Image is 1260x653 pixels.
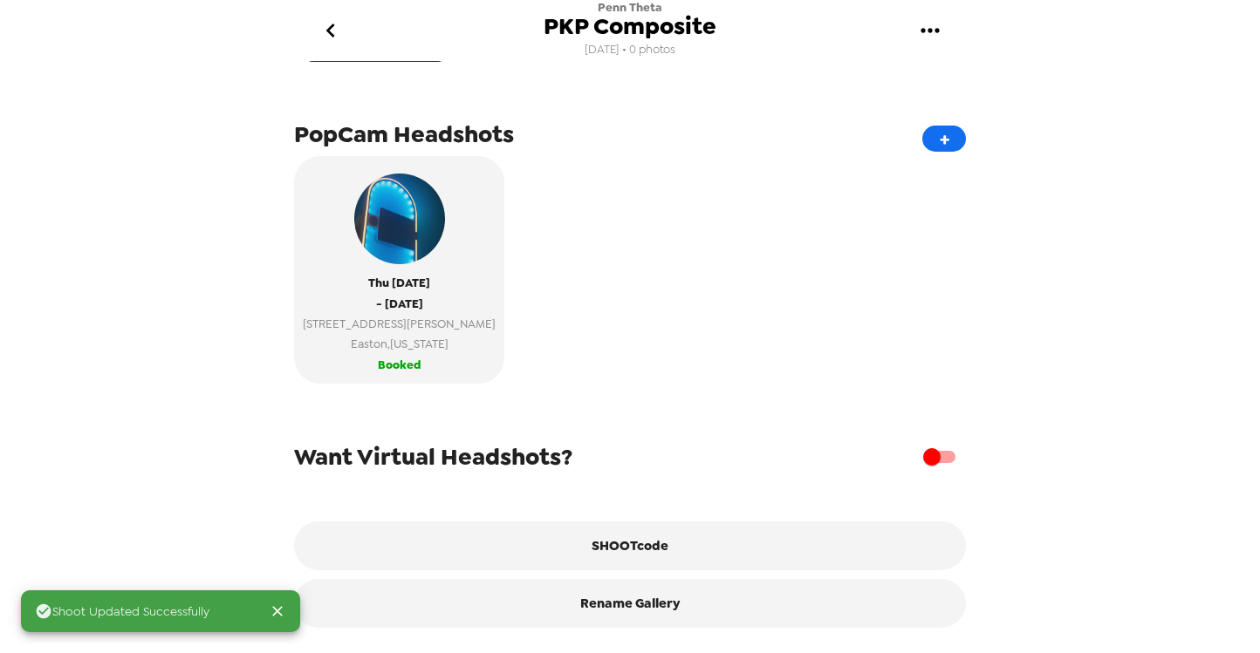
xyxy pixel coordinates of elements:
span: Thu [DATE] [368,273,430,293]
button: popcam exampleThu [DATE]- [DATE][STREET_ADDRESS][PERSON_NAME]Easton,[US_STATE]Booked [294,156,504,384]
span: Booked [378,355,421,375]
button: Close [262,595,293,627]
span: PKP Composite [544,15,716,38]
span: Shoot Updated Successfully [35,602,209,620]
button: + [922,126,966,152]
img: popcam example [354,173,445,264]
button: Rename Gallery [294,579,966,628]
button: go back [302,3,359,59]
button: gallery menu [901,3,958,59]
span: Want Virtual Headshots? [294,441,572,473]
span: - [DATE] [376,294,423,314]
span: [STREET_ADDRESS][PERSON_NAME] [303,314,496,334]
span: Easton , [US_STATE] [303,334,496,354]
span: [DATE] • 0 photos [585,38,675,62]
span: PopCam Headshots [294,119,514,150]
button: SHOOTcode [294,521,966,570]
